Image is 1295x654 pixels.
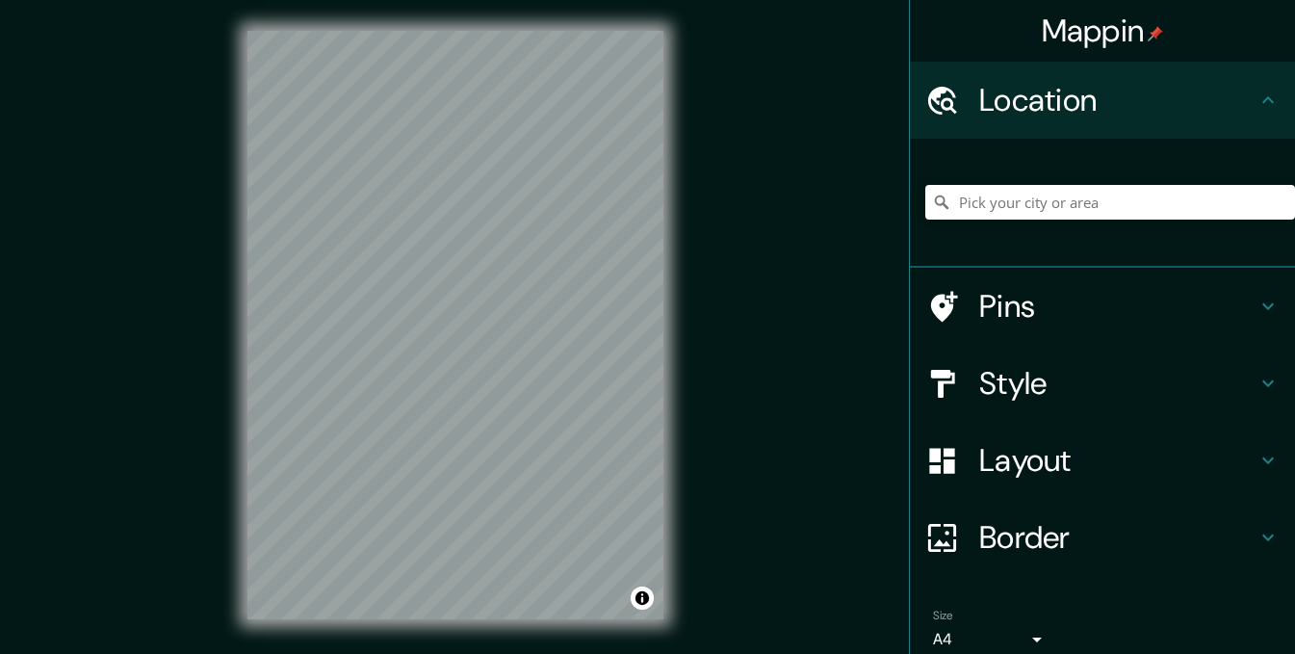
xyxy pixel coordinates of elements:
[979,518,1256,557] h4: Border
[1148,26,1163,41] img: pin-icon.png
[910,268,1295,345] div: Pins
[1042,12,1164,50] h4: Mappin
[979,287,1256,326] h4: Pins
[247,31,663,619] canvas: Map
[979,364,1256,403] h4: Style
[979,441,1256,480] h4: Layout
[979,81,1256,119] h4: Location
[910,422,1295,499] div: Layout
[933,608,953,624] label: Size
[910,62,1295,139] div: Location
[910,345,1295,422] div: Style
[910,499,1295,576] div: Border
[925,185,1295,220] input: Pick your city or area
[631,587,654,610] button: Toggle attribution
